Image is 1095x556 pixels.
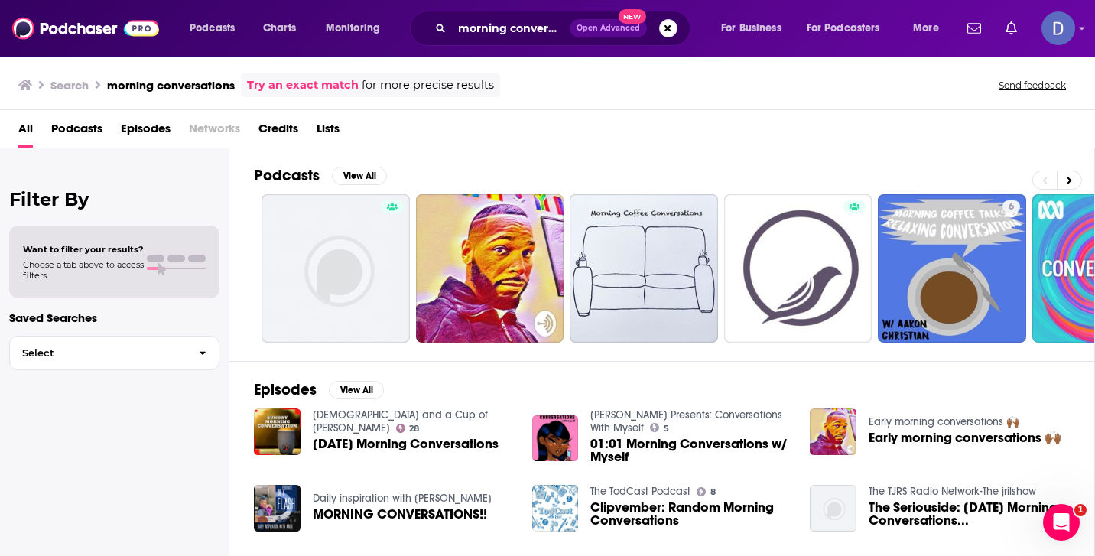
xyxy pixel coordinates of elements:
[710,489,716,496] span: 8
[315,16,400,41] button: open menu
[258,116,298,148] a: Credits
[254,380,317,399] h2: Episodes
[1074,504,1087,516] span: 1
[590,485,690,498] a: The TodCast Podcast
[869,501,1070,527] span: The Seriouside: [DATE] Morning Conversations...
[253,16,305,41] a: Charts
[51,116,102,148] a: Podcasts
[9,188,219,210] h2: Filter By
[913,18,939,39] span: More
[263,18,296,39] span: Charts
[9,311,219,325] p: Saved Searches
[1041,11,1075,45] span: Logged in as dianawurster
[23,259,144,281] span: Choose a tab above to access filters.
[810,408,856,455] img: Early morning conversations 🙌🏾
[254,380,384,399] a: EpisodesView All
[869,431,1061,444] a: Early morning conversations 🙌🏾
[254,166,387,185] a: PodcastsView All
[107,78,235,93] h3: morning conversations
[362,76,494,94] span: for more precise results
[326,18,380,39] span: Monitoring
[902,16,958,41] button: open menu
[532,485,579,532] img: Clipvember: Random Morning Conversations
[1002,200,1020,213] a: 6
[570,19,647,37] button: Open AdvancedNew
[577,24,640,32] span: Open Advanced
[409,425,419,432] span: 28
[1043,504,1080,541] iframe: Intercom live chat
[999,15,1023,41] a: Show notifications dropdown
[590,437,791,463] a: 01:01 Morning Conversations w/ Myself
[9,336,219,370] button: Select
[961,15,987,41] a: Show notifications dropdown
[313,508,487,521] a: MORNING CONVERSATIONS!!
[313,408,488,434] a: Jesus and a Cup of Joe
[994,79,1071,92] button: Send feedback
[313,437,499,450] a: Sunday Morning Conversations
[179,16,255,41] button: open menu
[721,18,781,39] span: For Business
[590,501,791,527] a: Clipvember: Random Morning Conversations
[317,116,340,148] a: Lists
[332,167,387,185] button: View All
[664,425,669,432] span: 5
[189,116,240,148] span: Networks
[23,244,144,255] span: Want to filter your results?
[532,415,579,462] img: 01:01 Morning Conversations w/ Myself
[797,16,902,41] button: open menu
[650,423,669,432] a: 5
[810,485,856,532] img: The Seriouside: Sunday Morning Conversations...
[869,415,1019,428] a: Early morning conversations 🙌🏾
[619,9,646,24] span: New
[590,408,782,434] a: Tatiana Presents: Conversations With Myself
[50,78,89,93] h3: Search
[247,76,359,94] a: Try an exact match
[313,437,499,450] span: [DATE] Morning Conversations
[121,116,171,148] a: Episodes
[329,381,384,399] button: View All
[424,11,705,46] div: Search podcasts, credits, & more...
[396,424,420,433] a: 28
[452,16,570,41] input: Search podcasts, credits, & more...
[1041,11,1075,45] button: Show profile menu
[1009,200,1014,215] span: 6
[254,166,320,185] h2: Podcasts
[18,116,33,148] a: All
[10,348,187,358] span: Select
[190,18,235,39] span: Podcasts
[1041,11,1075,45] img: User Profile
[869,485,1036,498] a: The TJRS Radio Network-The jrilshow
[878,194,1026,343] a: 6
[697,487,716,496] a: 8
[254,485,301,532] img: MORNING CONVERSATIONS!!
[807,18,880,39] span: For Podcasters
[313,492,492,505] a: Daily inspiration with Angie
[710,16,801,41] button: open menu
[12,14,159,43] img: Podchaser - Follow, Share and Rate Podcasts
[869,501,1070,527] a: The Seriouside: Sunday Morning Conversations...
[254,408,301,455] img: Sunday Morning Conversations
